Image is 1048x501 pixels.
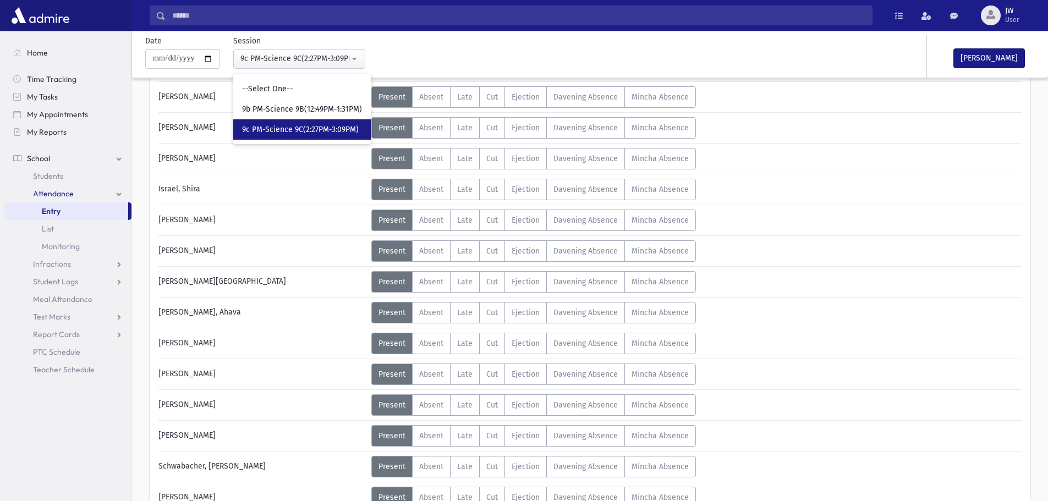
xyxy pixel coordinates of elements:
span: Absent [419,400,443,410]
a: My Reports [4,123,131,141]
span: Student Logs [33,277,78,287]
span: Meal Attendance [33,294,92,304]
span: Late [457,154,473,163]
span: Davening Absence [553,400,618,410]
div: AttTypes [371,86,696,108]
span: Late [457,246,473,256]
span: Absent [419,185,443,194]
span: Present [378,92,405,102]
input: Search [166,5,872,25]
div: [PERSON_NAME] [153,425,371,447]
div: [PERSON_NAME] [153,148,371,169]
span: Cut [486,462,498,471]
span: Mincha Absence [632,277,689,287]
span: Davening Absence [553,154,618,163]
span: JW [1005,7,1019,15]
span: Attendance [33,189,74,199]
span: Report Cards [33,329,80,339]
span: Present [378,462,405,471]
span: Late [457,308,473,317]
span: Ejection [512,216,540,225]
span: Mincha Absence [632,370,689,379]
span: Present [378,277,405,287]
a: PTC Schedule [4,343,131,361]
span: Absent [419,123,443,133]
span: Present [378,431,405,441]
span: Late [457,185,473,194]
span: Time Tracking [27,74,76,84]
div: Schwabacher, [PERSON_NAME] [153,456,371,477]
span: Late [457,92,473,102]
span: Absent [419,277,443,287]
div: 9c PM-Science 9C(2:27PM-3:09PM) [240,53,349,64]
span: Monitoring [42,241,80,251]
a: Monitoring [4,238,131,255]
div: AttTypes [371,394,696,416]
span: My Reports [27,127,67,137]
span: 9c PM-Science 9C(2:27PM-3:09PM) [242,124,359,135]
span: Late [457,400,473,410]
div: [PERSON_NAME] [153,86,371,108]
span: Absent [419,431,443,441]
span: Cut [486,185,498,194]
a: List [4,220,131,238]
a: Infractions [4,255,131,273]
span: Cut [486,339,498,348]
a: Time Tracking [4,70,131,88]
span: Late [457,462,473,471]
span: Cut [486,370,498,379]
span: Davening Absence [553,308,618,317]
span: Absent [419,92,443,102]
span: Cut [486,154,498,163]
span: Mincha Absence [632,431,689,441]
span: Absent [419,339,443,348]
span: Cut [486,277,498,287]
span: Mincha Absence [632,154,689,163]
div: AttTypes [371,302,696,323]
span: Davening Absence [553,246,618,256]
div: AttTypes [371,240,696,262]
a: School [4,150,131,167]
span: Mincha Absence [632,339,689,348]
span: Present [378,339,405,348]
span: Davening Absence [553,277,618,287]
span: Ejection [512,308,540,317]
span: List [42,224,54,234]
span: Ejection [512,462,540,471]
img: AdmirePro [9,4,72,26]
span: Late [457,216,473,225]
a: Test Marks [4,308,131,326]
div: Israel, Shira [153,179,371,200]
span: Mincha Absence [632,216,689,225]
a: Student Logs [4,273,131,290]
span: Cut [486,92,498,102]
span: Absent [419,308,443,317]
div: [PERSON_NAME] [153,240,371,262]
span: Late [457,370,473,379]
a: Meal Attendance [4,290,131,308]
span: Davening Absence [553,92,618,102]
a: Report Cards [4,326,131,343]
span: Present [378,400,405,410]
span: Absent [419,246,443,256]
span: Teacher Schedule [33,365,95,375]
div: [PERSON_NAME] [153,364,371,385]
button: 9c PM-Science 9C(2:27PM-3:09PM) [233,49,365,69]
span: Mincha Absence [632,400,689,410]
span: --Select One-- [242,84,293,95]
span: Late [457,339,473,348]
span: Ejection [512,246,540,256]
span: Ejection [512,154,540,163]
span: Cut [486,123,498,133]
span: My Tasks [27,92,58,102]
span: Mincha Absence [632,246,689,256]
span: Mincha Absence [632,123,689,133]
span: Late [457,431,473,441]
a: Students [4,167,131,185]
div: [PERSON_NAME] [153,394,371,416]
a: Attendance [4,185,131,202]
span: Davening Absence [553,370,618,379]
div: [PERSON_NAME] [153,333,371,354]
div: AttTypes [371,148,696,169]
span: Davening Absence [553,123,618,133]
